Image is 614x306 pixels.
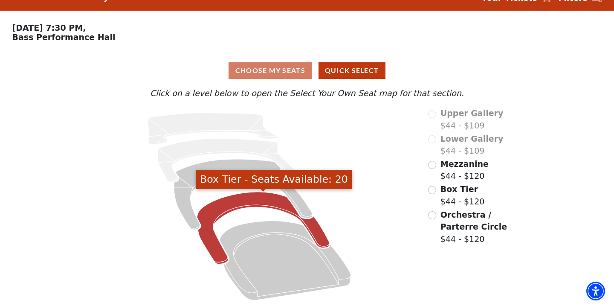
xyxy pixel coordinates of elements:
div: Box Tier - Seats Available: 20 [196,170,352,189]
span: Box Tier [440,184,478,194]
label: $44 - $109 [440,107,504,131]
p: Click on a level below to open the Select Your Own Seat map for that section. [83,87,531,99]
path: Orchestra / Parterre Circle - Seats Available: 106 [220,221,351,300]
label: $44 - $120 [440,183,485,207]
div: Accessibility Menu [586,282,605,300]
input: Orchestra / Parterre Circle$44 - $120 [428,211,436,219]
span: Mezzanine [440,159,489,169]
input: Box Tier$44 - $120 [428,186,436,194]
input: Mezzanine$44 - $120 [428,161,436,169]
label: $44 - $120 [440,158,489,182]
span: Upper Gallery [440,108,504,118]
path: Upper Gallery - Seats Available: 0 [148,113,278,144]
span: Lower Gallery [440,134,504,143]
label: $44 - $109 [440,133,504,157]
span: Orchestra / Parterre Circle [440,210,507,232]
path: Lower Gallery - Seats Available: 0 [158,139,295,182]
label: $44 - $120 [440,209,531,245]
button: Quick Select [319,62,385,79]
